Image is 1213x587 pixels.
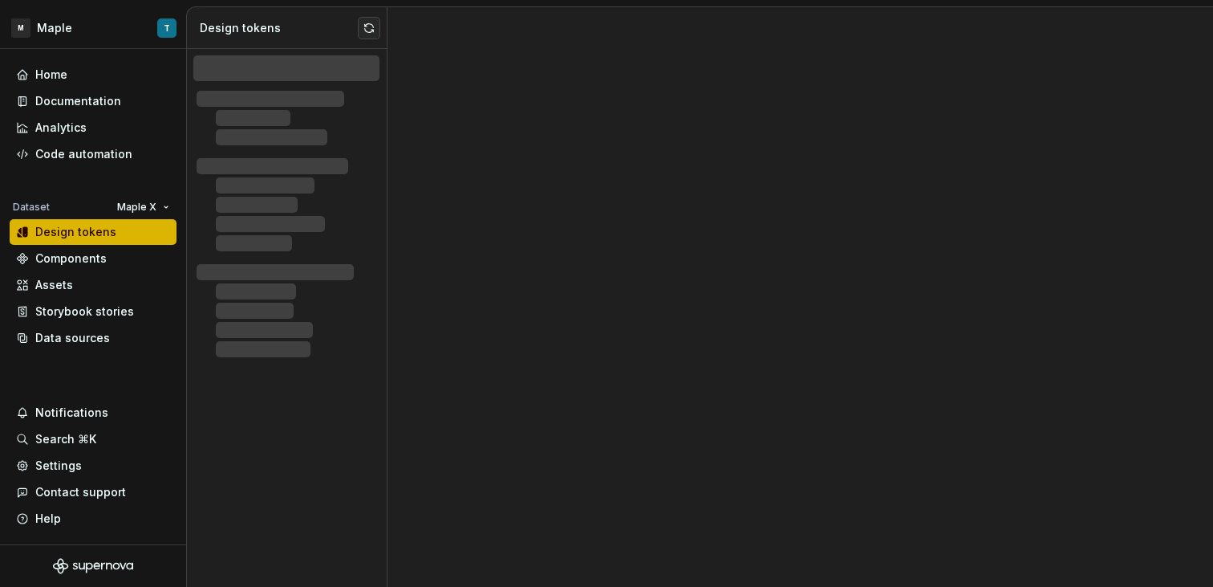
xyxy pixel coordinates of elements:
[10,141,176,167] a: Code automation
[10,400,176,426] button: Notifications
[200,20,358,36] div: Design tokens
[35,304,134,320] div: Storybook stories
[53,558,133,574] svg: Supernova Logo
[35,224,116,240] div: Design tokens
[37,20,72,36] div: Maple
[11,18,30,38] div: M
[35,277,73,293] div: Assets
[10,453,176,479] a: Settings
[35,93,121,109] div: Documentation
[35,67,67,83] div: Home
[10,506,176,532] button: Help
[10,219,176,245] a: Design tokens
[35,330,110,346] div: Data sources
[110,196,176,218] button: Maple X
[35,484,126,500] div: Contact support
[10,272,176,298] a: Assets
[35,458,82,474] div: Settings
[10,246,176,271] a: Components
[10,325,176,351] a: Data sources
[35,120,87,136] div: Analytics
[10,479,176,505] button: Contact support
[117,201,156,214] span: Maple X
[35,146,132,162] div: Code automation
[13,201,50,214] div: Dataset
[10,426,176,452] button: Search ⌘K
[35,511,61,527] div: Help
[35,405,108,421] div: Notifications
[35,251,107,267] div: Components
[10,299,176,324] a: Storybook stories
[35,431,96,447] div: Search ⌘K
[3,10,183,45] button: MMapleT
[10,115,176,141] a: Analytics
[10,62,176,88] a: Home
[10,88,176,114] a: Documentation
[164,22,170,35] div: T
